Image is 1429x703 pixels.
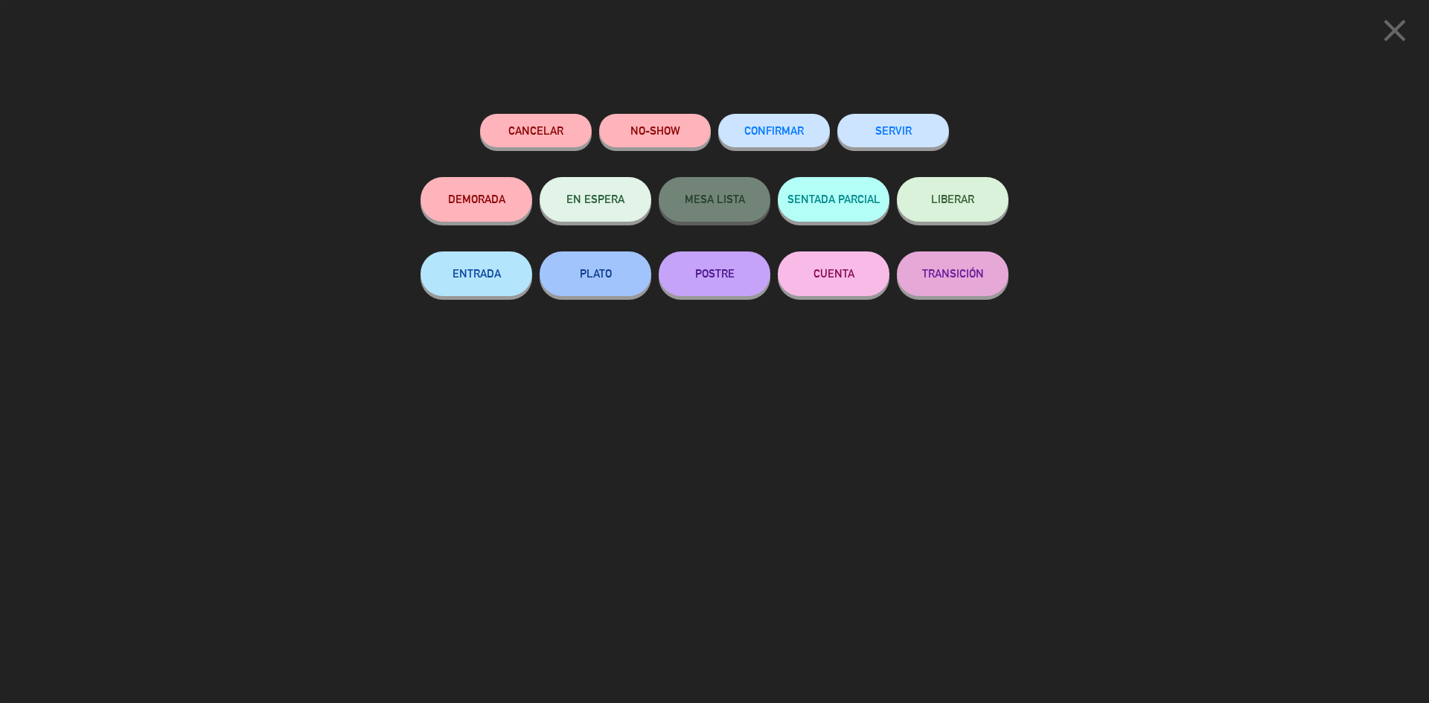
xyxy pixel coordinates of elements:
[421,177,532,222] button: DEMORADA
[659,177,770,222] button: MESA LISTA
[897,177,1008,222] button: LIBERAR
[897,251,1008,296] button: TRANSICIÓN
[837,114,949,147] button: SERVIR
[931,193,974,205] span: LIBERAR
[1372,11,1418,55] button: close
[718,114,830,147] button: CONFIRMAR
[778,251,889,296] button: CUENTA
[540,251,651,296] button: PLATO
[540,177,651,222] button: EN ESPERA
[421,251,532,296] button: ENTRADA
[599,114,711,147] button: NO-SHOW
[744,124,804,137] span: CONFIRMAR
[659,251,770,296] button: POSTRE
[1376,12,1413,49] i: close
[778,177,889,222] button: SENTADA PARCIAL
[480,114,592,147] button: Cancelar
